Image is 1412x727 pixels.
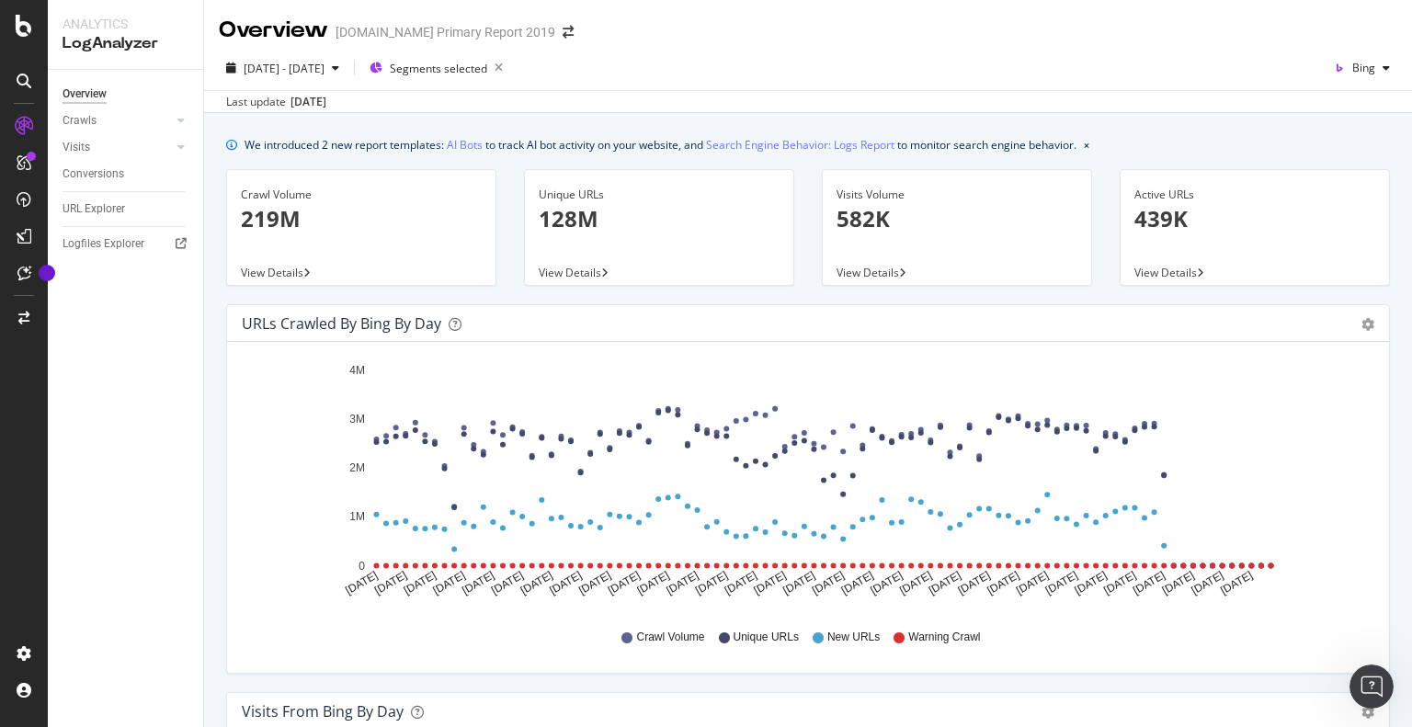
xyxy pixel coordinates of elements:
[63,85,107,104] div: Overview
[349,364,365,377] text: 4M
[1014,569,1051,597] text: [DATE]
[635,569,672,597] text: [DATE]
[927,569,963,597] text: [DATE]
[1218,569,1255,597] text: [DATE]
[547,569,584,597] text: [DATE]
[539,265,601,280] span: View Details
[15,378,353,456] div: Rini says…
[518,569,555,597] text: [DATE]
[810,569,847,597] text: [DATE]
[1134,203,1375,234] p: 439K
[219,53,347,83] button: [DATE] - [DATE]
[752,569,789,597] text: [DATE]
[539,203,780,234] p: 128M
[706,135,894,154] a: Search Engine Behavior: Logs Report
[372,569,409,597] text: [DATE]
[242,702,404,721] div: Visits from Bing by day
[226,94,326,110] div: Last update
[66,455,353,531] div: New logs will continue to be uploaded to the same old path. s3://alamy-log-analytics/nginx/produc...
[460,569,496,597] text: [DATE]
[693,569,730,597] text: [DATE]
[63,111,97,131] div: Crawls
[576,569,613,597] text: [DATE]
[52,10,82,40] img: Profile image for Victoria
[244,61,325,76] span: [DATE] - [DATE]
[226,135,1390,154] div: info banner
[245,135,1076,154] div: We introduced 2 new report templates: to track AI bot activity on your website, and to monitor se...
[63,111,172,131] a: Crawls
[15,64,353,173] div: Victoria says…
[117,586,131,601] button: Start recording
[489,569,526,597] text: [DATE]
[1073,569,1110,597] text: [DATE]
[39,265,55,281] div: Tooltip anchor
[723,569,759,597] text: [DATE]
[28,586,43,601] button: Emoji picker
[63,165,190,184] a: Conversions
[1361,318,1374,331] div: gear
[447,135,483,154] a: AI Bots
[1079,131,1094,158] button: close banner
[1190,569,1226,597] text: [DATE]
[63,15,188,33] div: Analytics
[66,173,353,267] div: Hmm, thanks for checking Victoria. I have raised this issue with our IT team, and if I get any up...
[66,281,353,375] div: Hi [PERSON_NAME], our IT team has recovered the old files up until [DATE] here. s3://alamy-log-an...
[1134,187,1375,203] div: Active URLs
[242,357,1361,612] svg: A chart.
[81,466,338,520] div: New logs will continue to be uploaded to the same old path. s3://alamy-log-analytics/nginx/produc...
[242,314,441,333] div: URLs Crawled by Bing by day
[664,569,700,597] text: [DATE]
[241,265,303,280] span: View Details
[827,630,880,645] span: New URLs
[606,569,643,597] text: [DATE]
[63,199,190,219] a: URL Explorer
[63,234,144,254] div: Logfiles Explorer
[110,74,281,89] span: Alamy - Missing Log Files
[1327,53,1397,83] button: Bing
[288,7,323,42] button: Home
[1134,265,1197,280] span: View Details
[63,138,172,157] a: Visits
[390,61,487,76] span: Segments selected
[402,569,438,597] text: [DATE]
[63,165,124,184] div: Conversions
[63,234,190,254] a: Logfiles Explorer
[897,569,934,597] text: [DATE]
[362,53,510,83] button: Segments selected
[539,187,780,203] div: Unique URLs
[349,413,365,426] text: 3M
[734,630,799,645] span: Unique URLs
[15,455,353,546] div: Rini says…
[66,378,353,454] div: The logs for [DATE] and [DATE] will also be uploaded here. Can you recover those logs from this l...
[839,569,876,597] text: [DATE]
[1043,569,1080,597] text: [DATE]
[81,389,338,443] div: The logs for [DATE] and [DATE] will also be uploaded here. Can you recover those logs from this l...
[63,33,188,54] div: LogAnalyzer
[315,579,345,608] button: Send a message…
[780,569,817,597] text: [DATE]
[29,75,287,147] div: Hi [PERSON_NAME], we checked our scripts and we didn’t find new files in your S3 bucket. Where th...
[636,630,704,645] span: Crawl Volume
[71,62,297,101] a: Alamy - Missing Log Files
[63,199,125,219] div: URL Explorer
[1352,60,1375,75] span: Bing
[837,265,899,280] span: View Details
[81,292,338,364] div: Hi [PERSON_NAME], our IT team has recovered the old files up until [DATE] here. s3://alamy-log-an...
[343,569,380,597] text: [DATE]
[1361,706,1374,719] div: gear
[1160,569,1197,597] text: [DATE]
[1131,569,1167,597] text: [DATE]
[15,173,353,281] div: Rini says…
[431,569,468,597] text: [DATE]
[15,281,353,377] div: Rini says…
[81,184,338,256] div: Hmm, thanks for checking Victoria. I have raised this issue with our IT team, and if I get any up...
[359,560,365,573] text: 0
[323,7,356,40] div: Close
[89,23,171,41] p: Active 8h ago
[868,569,905,597] text: [DATE]
[87,586,102,601] button: Upload attachment
[985,569,1021,597] text: [DATE]
[219,15,328,46] div: Overview
[1101,569,1138,597] text: [DATE]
